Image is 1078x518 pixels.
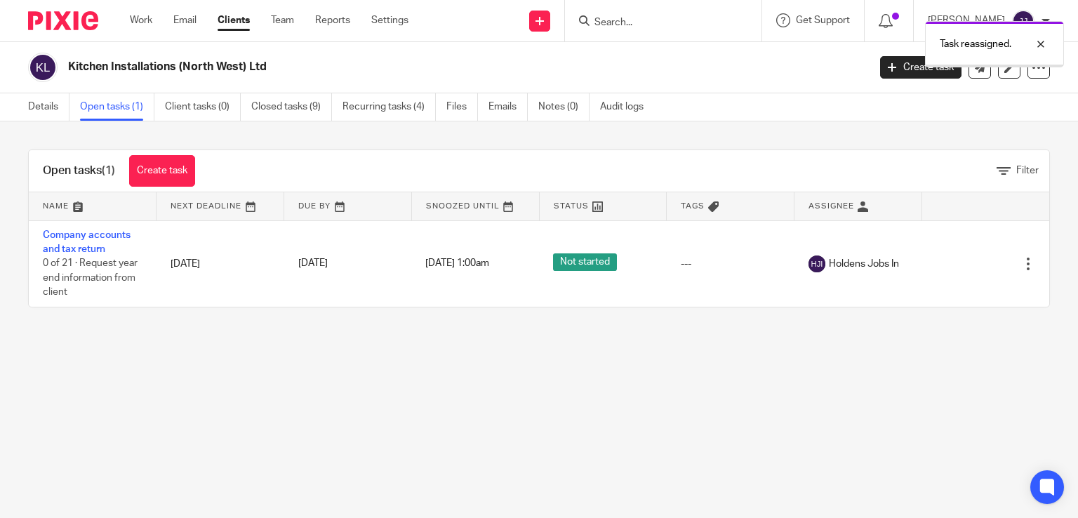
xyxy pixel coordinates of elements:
[425,259,489,269] span: [DATE] 1:00am
[43,230,131,254] a: Company accounts and tax return
[342,93,436,121] a: Recurring tasks (4)
[488,93,528,121] a: Emails
[829,257,899,271] span: Holdens Jobs In
[28,53,58,82] img: svg%3E
[173,13,197,27] a: Email
[157,220,284,307] td: [DATE]
[130,13,152,27] a: Work
[681,257,780,271] div: ---
[446,93,478,121] a: Files
[165,93,241,121] a: Client tasks (0)
[371,13,408,27] a: Settings
[298,259,328,269] span: [DATE]
[681,202,705,210] span: Tags
[808,255,825,272] img: svg%3E
[102,165,115,176] span: (1)
[28,93,69,121] a: Details
[43,258,138,297] span: 0 of 21 · Request year end information from client
[538,93,590,121] a: Notes (0)
[80,93,154,121] a: Open tasks (1)
[426,202,500,210] span: Snoozed Until
[271,13,294,27] a: Team
[315,13,350,27] a: Reports
[553,253,617,271] span: Not started
[554,202,589,210] span: Status
[1012,10,1034,32] img: svg%3E
[68,60,701,74] h2: Kitchen Installations (North West) Ltd
[880,56,961,79] a: Create task
[218,13,250,27] a: Clients
[940,37,1011,51] p: Task reassigned.
[43,164,115,178] h1: Open tasks
[129,155,195,187] a: Create task
[1016,166,1039,175] span: Filter
[28,11,98,30] img: Pixie
[251,93,332,121] a: Closed tasks (9)
[600,93,654,121] a: Audit logs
